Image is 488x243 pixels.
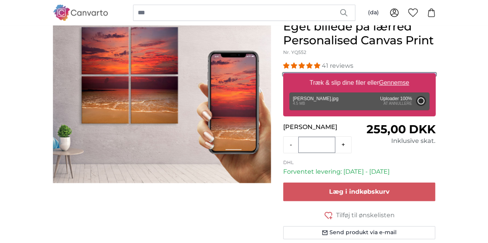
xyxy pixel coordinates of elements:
[283,122,359,132] p: [PERSON_NAME]
[322,62,353,69] span: 41 reviews
[283,226,436,239] button: Send produkt via e-mail
[359,136,435,146] div: Inklusive skat.
[283,183,436,201] button: Læg i indkøbskurv
[283,49,306,55] span: Nr. YQ552
[379,79,409,86] u: Gennemse
[53,5,108,20] img: Canvarto
[53,20,271,183] img: personalised-canvas-print
[283,159,436,166] p: DHL
[366,122,435,136] span: 255,00 DKK
[336,211,395,220] span: Tilføj til ønskelisten
[283,167,436,176] p: Forventet levering: [DATE] - [DATE]
[306,75,412,90] label: Træk & slip dine filer eller
[362,6,385,20] button: (da)
[283,20,436,47] h1: Eget billede på lærred Personalised Canvas Print
[329,188,390,195] span: Læg i indkøbskurv
[53,20,271,183] div: 1 of 1
[335,137,351,153] button: +
[283,210,436,220] button: Tilføj til ønskelisten
[284,137,298,153] button: -
[283,62,322,69] span: 4.98 stars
